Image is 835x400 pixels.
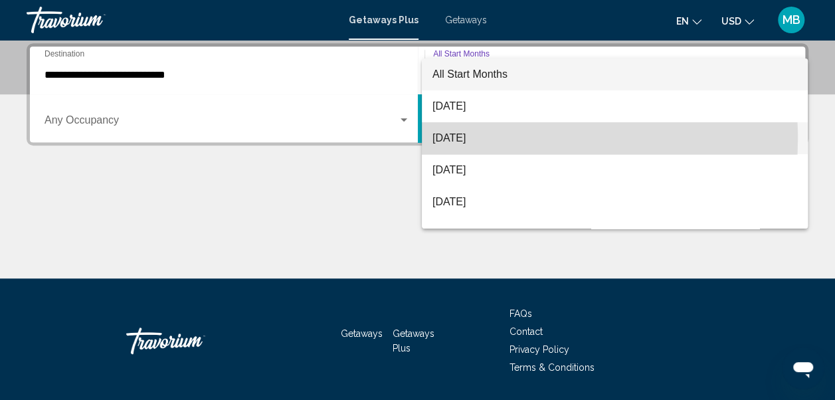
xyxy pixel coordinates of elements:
span: All Start Months [432,68,508,80]
span: [DATE] [432,90,797,122]
span: [DATE] [432,186,797,218]
span: [DATE] [432,218,797,250]
iframe: Button to launch messaging window [782,347,824,389]
span: [DATE] [432,154,797,186]
span: [DATE] [432,122,797,154]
